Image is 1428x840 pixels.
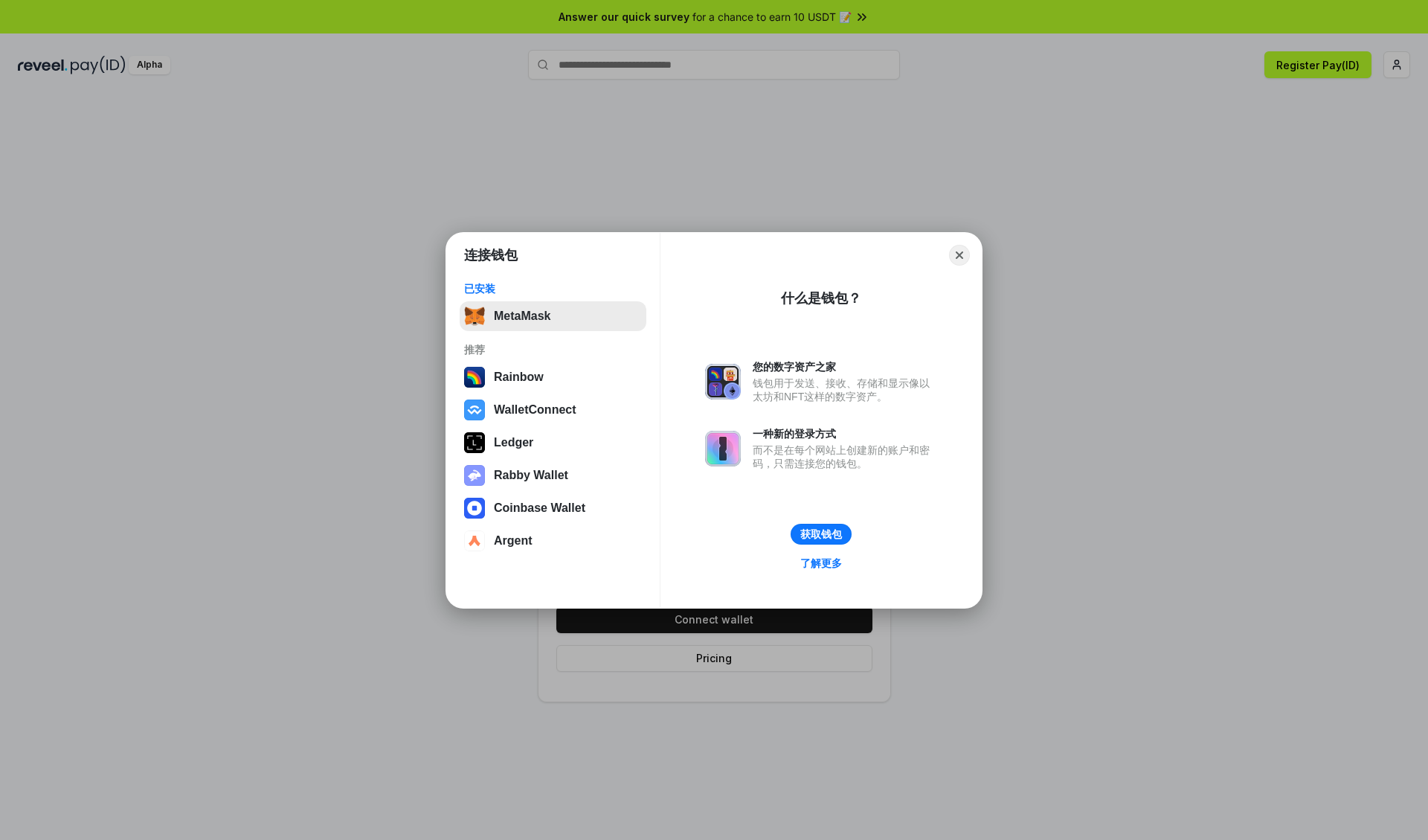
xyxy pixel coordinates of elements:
[460,362,646,392] button: Rainbow
[460,428,646,458] button: Ledger
[781,289,861,307] div: 什么是钱包？
[464,400,485,420] img: svg+xml,%3Csvg%20width%3D%2228%22%20height%3D%2228%22%20viewBox%3D%220%200%2028%2028%22%20fill%3D...
[800,528,842,541] div: 获取钱包
[705,364,741,400] img: svg+xml,%3Csvg%20xmlns%3D%22http%3A%2F%2Fwww.w3.org%2F2000%2Fsvg%22%20fill%3D%22none%22%20viewBox...
[494,501,585,515] div: Coinbase Wallet
[949,245,970,266] button: Close
[753,427,937,440] div: 一种新的登录方式
[460,493,646,523] button: Coinbase Wallet
[753,360,937,373] div: 您的数字资产之家
[791,524,852,545] button: 获取钱包
[494,371,544,384] div: Rainbow
[753,443,937,470] div: 而不是在每个网站上创建新的账户和密码，只需连接您的钱包。
[494,436,533,449] div: Ledger
[464,465,485,486] img: svg+xml,%3Csvg%20xmlns%3D%22http%3A%2F%2Fwww.w3.org%2F2000%2Fsvg%22%20fill%3D%22none%22%20viewBox...
[464,432,485,453] img: svg+xml,%3Csvg%20xmlns%3D%22http%3A%2F%2Fwww.w3.org%2F2000%2Fsvg%22%20width%3D%2228%22%20height%3...
[464,530,485,551] img: svg+xml,%3Csvg%20width%3D%2228%22%20height%3D%2228%22%20viewBox%3D%220%200%2028%2028%22%20fill%3D...
[460,395,646,425] button: WalletConnect
[753,376,937,403] div: 钱包用于发送、接收、存储和显示像以太坊和NFT这样的数字资产。
[464,306,485,327] img: svg+xml,%3Csvg%20fill%3D%22none%22%20height%3D%2233%22%20viewBox%3D%220%200%2035%2033%22%20width%...
[464,246,518,264] h1: 连接钱包
[791,554,851,573] a: 了解更多
[460,461,646,490] button: Rabby Wallet
[464,498,485,519] img: svg+xml,%3Csvg%20width%3D%2228%22%20height%3D%2228%22%20viewBox%3D%220%200%2028%2028%22%20fill%3D...
[460,526,646,556] button: Argent
[460,301,646,331] button: MetaMask
[464,367,485,388] img: svg+xml,%3Csvg%20width%3D%22120%22%20height%3D%22120%22%20viewBox%3D%220%200%20120%20120%22%20fil...
[464,282,642,295] div: 已安装
[705,431,741,467] img: svg+xml,%3Csvg%20xmlns%3D%22http%3A%2F%2Fwww.w3.org%2F2000%2Fsvg%22%20fill%3D%22none%22%20viewBox...
[494,403,576,417] div: WalletConnect
[494,310,550,323] div: MetaMask
[800,557,842,570] div: 了解更多
[494,534,533,548] div: Argent
[494,469,568,482] div: Rabby Wallet
[464,343,642,356] div: 推荐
